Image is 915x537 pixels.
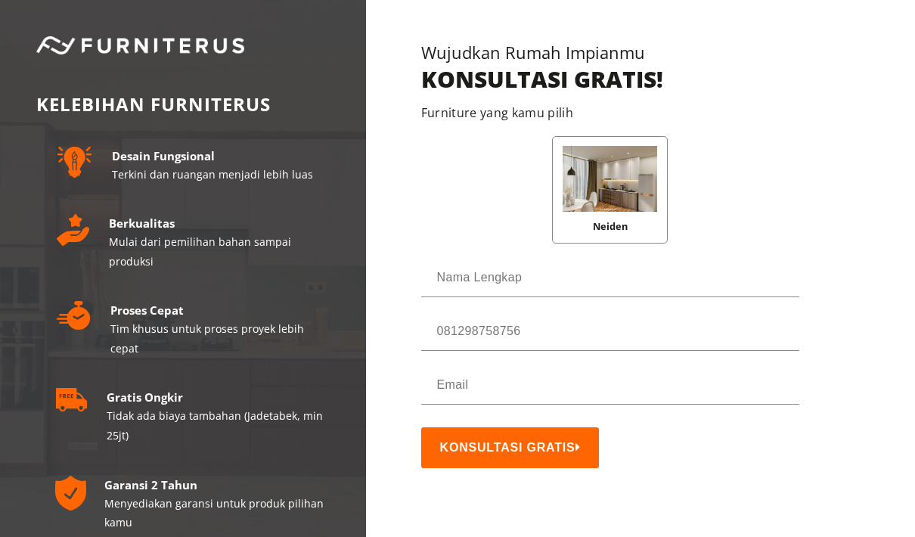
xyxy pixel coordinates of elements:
[56,388,88,411] img: 04.png
[421,41,799,64] span: Wujudkan Rumah Impianmu
[421,259,799,296] input: Nama Lengkap
[104,496,324,530] span: Menyediakan garansi untuk produk pilihan kamu
[55,476,85,511] img: 05.png
[57,301,90,330] img: 03.png
[110,321,304,355] span: Tim khusus untuk proses proyek lebih cepat
[57,214,89,245] img: 02.png
[36,92,329,116] h1: Kelebihan Furniterus
[104,476,329,494] h3: Garansi 2 Tahun
[421,41,799,95] h1: KONSULTASI GRATIS!
[107,408,323,442] span: Tidak ada biaya tambahan (Jadetabek, min 25jt)
[421,427,600,468] button: KONSULTASI GRATIS
[112,147,313,165] h3: Desain Fungsional
[593,219,628,233] label: Neiden
[421,104,799,121] h2: Furniture yang kamu pilih
[110,301,330,319] h3: Proses Cepat
[109,214,329,232] h3: Berkualitas
[421,312,799,350] input: 081298758756
[112,167,313,182] span: Terkini dan ruangan menjadi lebih luas
[109,234,291,268] span: Mulai dari pemilihan bahan sampai produksi
[421,366,799,404] input: Email
[57,147,91,178] img: 01.png
[107,388,330,406] h3: Gratis Ongkir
